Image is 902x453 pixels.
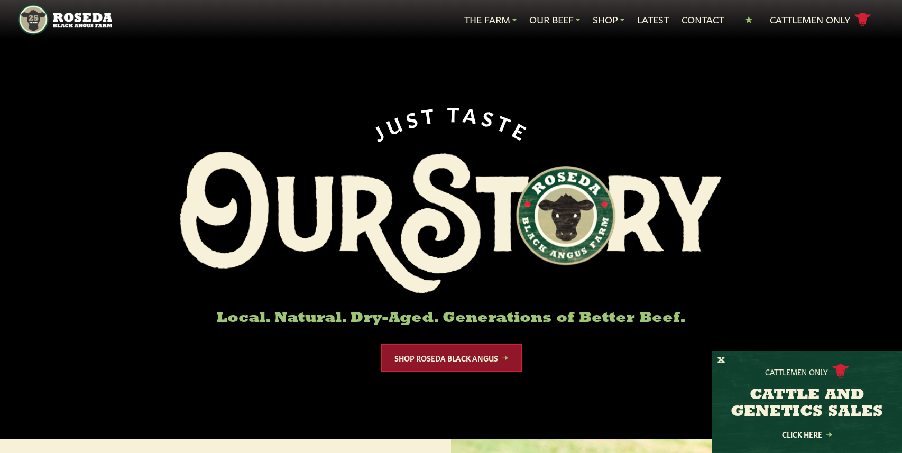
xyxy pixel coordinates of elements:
[368,118,390,143] span: J
[510,117,533,143] span: E
[765,366,828,377] p: Cattlemen Only
[717,355,725,366] button: X
[725,387,889,421] h3: CATTLE AND GENETICS SALES
[480,105,500,130] span: S
[529,13,580,26] a: Our Beef
[180,310,722,327] h6: Local. Natural. Dry-Aged. Generations of Better Beef.
[403,105,424,129] span: S
[637,13,669,26] a: Latest
[770,11,871,29] a: Cattlemen Only
[593,13,624,26] a: Shop
[180,152,722,293] img: Roseda Black Aangus Farm
[447,101,464,123] span: T
[464,13,517,26] a: The Farm
[759,431,854,438] a: Click Here
[367,101,535,143] div: JUST TASTE
[18,4,112,35] img: https://roseda.com/wp-content/uploads/2021/05/roseda-25-header.png
[682,13,724,26] a: Contact
[381,344,522,372] a: Shop Roseda Black Angus
[832,364,849,378] img: cattle-icon.svg
[382,109,408,136] span: U
[462,102,483,125] span: A
[420,102,439,125] span: T
[495,110,518,136] span: T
